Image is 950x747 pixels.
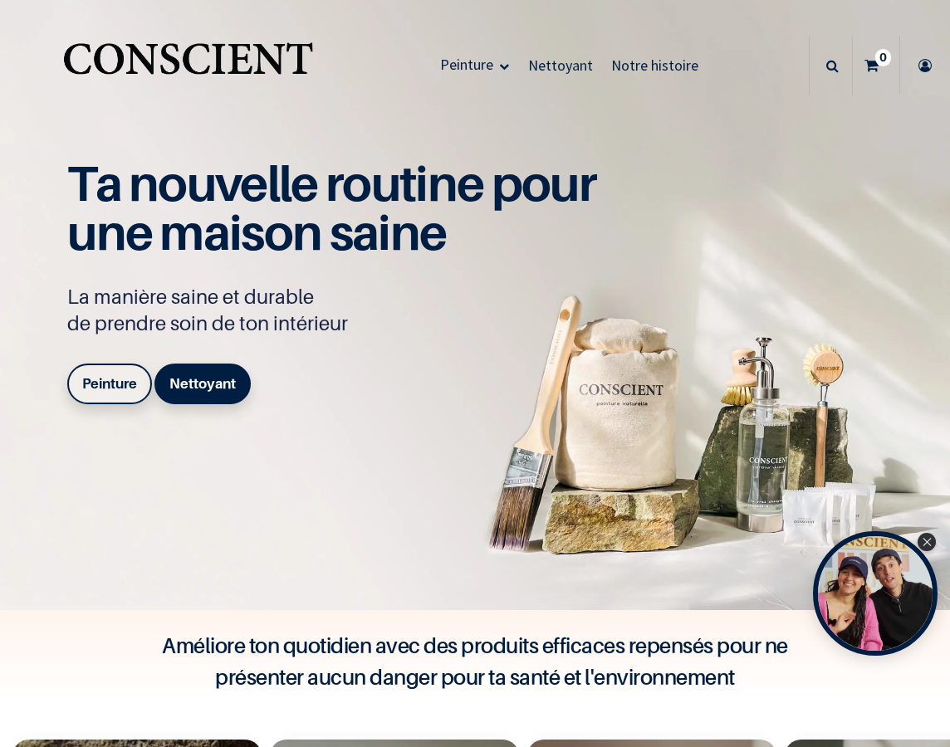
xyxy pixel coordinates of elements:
b: Nettoyant [169,375,236,392]
sup: 0 [875,49,891,66]
div: Open Tolstoy widget [813,531,938,656]
div: Open Tolstoy [813,531,938,656]
a: Peinture [431,36,518,95]
img: Conscient [60,33,316,99]
p: La manière saine et durable de prendre soin de ton intérieur [67,284,607,337]
a: Logo of Conscient [60,33,316,99]
a: Nettoyant [154,364,251,403]
span: Notre histoire [611,56,698,75]
span: Ta nouvelle routine pour une maison saine [67,154,595,261]
div: Close Tolstoy widget [918,533,936,551]
iframe: Tidio Chat [864,640,943,718]
b: Peinture [82,375,137,392]
div: Tolstoy bubble widget [813,531,938,656]
a: 0 [853,37,899,95]
h4: Améliore ton quotidien avec des produits efficaces repensés pour ne présenter aucun danger pour t... [143,630,807,693]
span: Nettoyant [528,56,593,75]
a: Peinture [67,364,152,403]
span: Peinture [440,55,493,74]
